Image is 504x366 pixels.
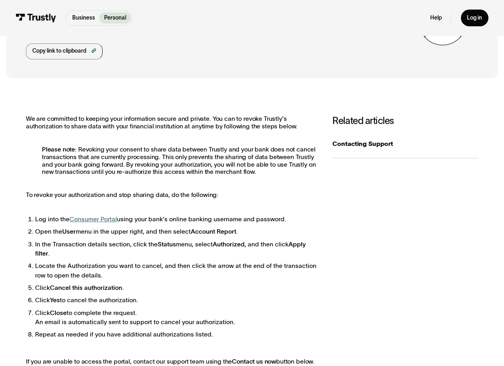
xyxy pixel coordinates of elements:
[26,358,317,366] p: If you are unable to access the portal, contact our support team using the button below.
[213,241,245,248] strong: Authorized
[69,216,117,222] a: Consumer Portal
[35,214,317,224] li: Log into the using your bank's online banking username and password.
[35,308,317,327] li: Click to complete the request. An email is automatically sent to support to cancel your authoriza...
[26,146,317,176] p: : Revoking your consent to share data between Trustly and your bank does not cancel transactions ...
[26,115,317,130] p: We are committed to keeping your information secure and private. You can to revoke Trustly's auth...
[35,330,317,339] li: Repeat as needed if you have additional authorizations listed.
[461,10,488,26] a: Log in
[332,130,478,158] a: Contacting Support
[67,12,99,24] a: Business
[35,295,317,305] li: Click to cancel the authorization.
[35,227,317,236] li: Open the menu in the upper right, and then select .
[332,115,478,126] h3: Related articles
[104,14,126,22] p: Personal
[62,228,76,235] strong: User
[32,47,86,55] div: Copy link to clipboard
[35,283,317,292] li: Click .
[16,14,56,22] img: Trustly Logo
[35,261,317,280] li: Locate the Authorization you want to cancel, and then click the arrow at the end of the transacti...
[332,139,478,148] div: Contacting Support
[232,358,276,365] strong: Contact us now
[50,284,122,291] strong: Cancel this authorization
[99,12,130,24] a: Personal
[158,241,176,248] strong: Status
[26,191,317,199] p: To revoke your authorization and stop sharing data, do the following:
[467,14,482,22] div: Log in
[50,309,67,316] strong: Close
[26,43,103,59] a: Copy link to clipboard
[35,240,317,258] li: In the Transaction details section, click the menu, select , and then click .
[42,146,75,153] strong: Please note
[72,14,95,22] p: Business
[430,14,442,22] a: Help
[191,228,236,235] strong: Account Report
[50,297,60,303] strong: Yes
